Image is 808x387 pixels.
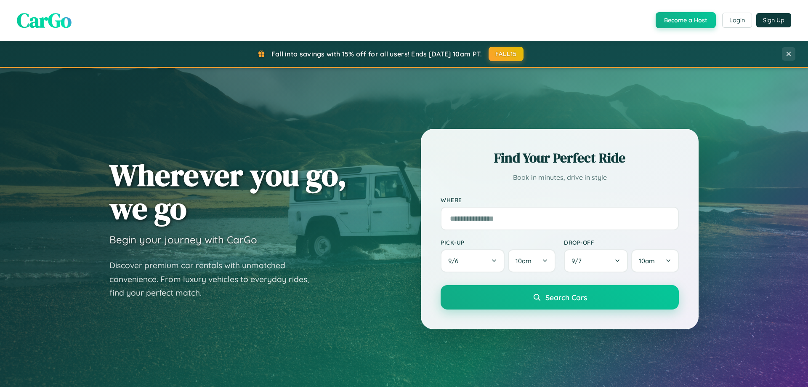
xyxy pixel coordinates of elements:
[516,257,532,265] span: 10am
[441,239,555,246] label: Pick-up
[656,12,716,28] button: Become a Host
[441,171,679,184] p: Book in minutes, drive in style
[17,6,72,34] span: CarGo
[631,249,679,272] button: 10am
[489,47,524,61] button: FALL15
[756,13,791,27] button: Sign Up
[564,239,679,246] label: Drop-off
[545,293,587,302] span: Search Cars
[109,233,257,246] h3: Begin your journey with CarGo
[109,158,347,225] h1: Wherever you go, we go
[109,259,320,300] p: Discover premium car rentals with unmatched convenience. From luxury vehicles to everyday rides, ...
[564,249,628,272] button: 9/7
[441,285,679,310] button: Search Cars
[722,13,752,28] button: Login
[571,257,586,265] span: 9 / 7
[508,249,555,272] button: 10am
[448,257,462,265] span: 9 / 6
[441,149,679,167] h2: Find Your Perfect Ride
[639,257,655,265] span: 10am
[271,50,482,58] span: Fall into savings with 15% off for all users! Ends [DATE] 10am PT.
[441,249,505,272] button: 9/6
[441,196,679,203] label: Where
